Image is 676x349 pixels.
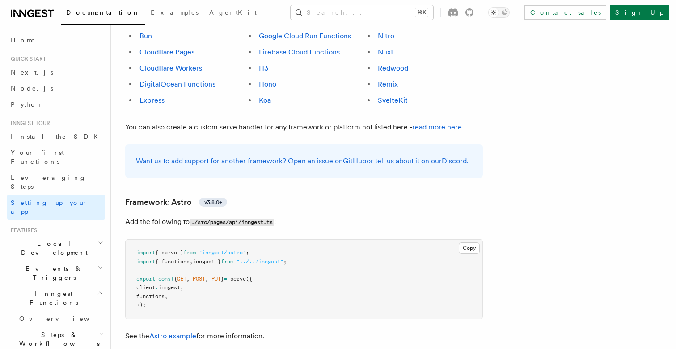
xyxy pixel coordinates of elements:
p: Want us to add support for another framework? Open an issue on or tell us about it on our . [136,155,472,167]
span: "inngest/astro" [199,249,246,256]
span: ; [283,258,287,265]
span: }); [136,302,146,308]
span: import [136,249,155,256]
a: GitHub [343,157,367,165]
span: AgentKit [209,9,257,16]
a: Astro example [149,332,196,340]
span: PUT [211,276,221,282]
button: Toggle dark mode [488,7,510,18]
code: ./src/pages/api/inngest.ts [190,219,274,226]
span: Setting up your app [11,199,88,215]
span: Quick start [7,55,46,62]
span: Install the SDK [11,133,103,140]
span: { serve } [155,249,183,256]
a: Nitro [378,32,394,40]
a: Examples [145,3,204,24]
span: serve [230,276,246,282]
a: Redwood [378,64,408,72]
p: Add the following to : [125,216,483,229]
span: = [224,276,227,282]
span: { functions [155,258,190,265]
a: SvelteKit [378,96,408,104]
a: Home [7,32,105,48]
span: Overview [19,315,111,322]
a: Your first Functions [7,145,105,170]
span: from [221,258,233,265]
a: Install the SDK [7,129,105,145]
span: Next.js [11,69,53,76]
span: Leveraging Steps [11,174,86,190]
span: Features [7,227,37,234]
span: , [180,284,183,291]
span: ; [246,249,249,256]
span: Node.js [11,85,53,92]
a: Contact sales [524,5,606,20]
a: Cloudflare Workers [139,64,202,72]
span: inngest } [193,258,221,265]
button: Inngest Functions [7,286,105,311]
a: Koa [259,96,271,104]
a: Framework: Astrov3.8.0+ [125,196,227,208]
span: POST [193,276,205,282]
a: Express [139,96,165,104]
span: inngest [158,284,180,291]
a: Python [7,96,105,112]
kbd: ⌘K [415,8,428,17]
span: export [136,276,155,282]
a: DigitalOcean Functions [139,80,215,88]
a: Firebase Cloud functions [259,48,340,56]
a: Node.js [7,80,105,96]
a: Bun [139,32,152,40]
span: : [155,284,158,291]
span: , [190,258,193,265]
span: Inngest tour [7,120,50,127]
span: functions [136,293,165,299]
span: , [165,293,168,299]
p: You can also create a custom serve handler for any framework or platform not listed here - . [125,121,483,133]
span: Your first Functions [11,149,64,165]
span: GET [177,276,186,282]
button: Copy [459,242,480,254]
button: Search...⌘K [291,5,433,20]
a: Hono [259,80,276,88]
span: client [136,284,155,291]
span: Documentation [66,9,140,16]
span: , [186,276,190,282]
a: Leveraging Steps [7,170,105,195]
span: { [174,276,177,282]
a: AgentKit [204,3,262,24]
span: Steps & Workflows [16,330,100,348]
a: Remix [378,80,398,88]
a: Google Cloud Run Functions [259,32,351,40]
a: Cloudflare Pages [139,48,194,56]
span: Home [11,36,36,45]
a: Setting up your app [7,195,105,220]
span: Python [11,101,43,108]
a: H3 [259,64,268,72]
span: ({ [246,276,252,282]
p: See the for more information. [125,330,483,342]
a: read more here [412,123,462,131]
span: } [221,276,224,282]
span: v3.8.0+ [204,199,222,206]
button: Local Development [7,236,105,261]
span: Inngest Functions [7,289,97,307]
span: Events & Triggers [7,264,97,282]
span: Examples [151,9,199,16]
span: const [158,276,174,282]
span: "../../inngest" [237,258,283,265]
span: import [136,258,155,265]
a: Next.js [7,64,105,80]
span: Local Development [7,239,97,257]
a: Overview [16,311,105,327]
button: Events & Triggers [7,261,105,286]
a: Nuxt [378,48,393,56]
a: Sign Up [610,5,669,20]
span: , [205,276,208,282]
span: from [183,249,196,256]
a: Discord [442,157,467,165]
a: Documentation [61,3,145,25]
